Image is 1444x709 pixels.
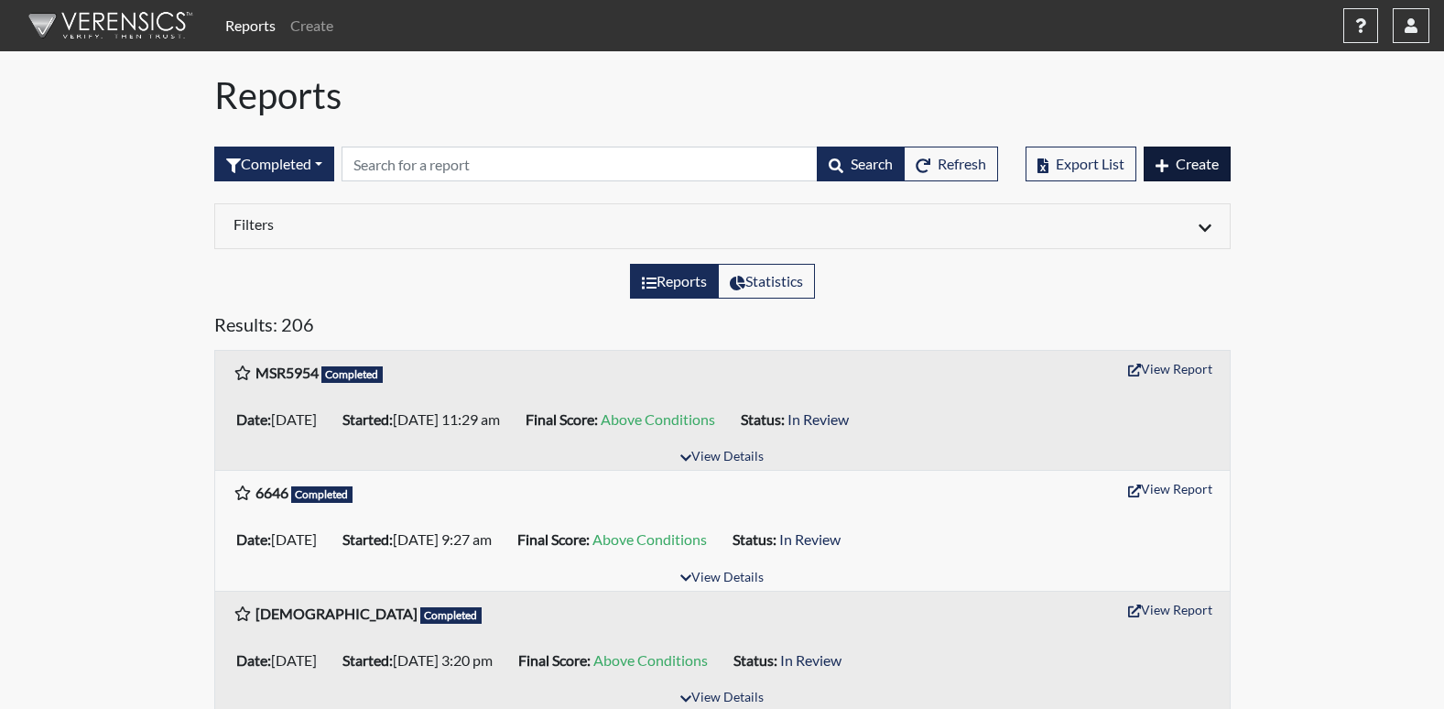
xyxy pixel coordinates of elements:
[214,147,334,181] button: Completed
[236,410,271,428] b: Date:
[1120,354,1221,383] button: View Report
[733,651,777,669] b: Status:
[214,313,1231,343] h5: Results: 206
[1120,595,1221,624] button: View Report
[218,7,283,44] a: Reports
[420,607,483,624] span: Completed
[236,530,271,548] b: Date:
[1026,147,1136,181] button: Export List
[938,155,986,172] span: Refresh
[342,410,393,428] b: Started:
[630,264,719,299] label: View the list of reports
[321,366,384,383] span: Completed
[283,7,341,44] a: Create
[779,530,841,548] span: In Review
[214,73,1231,117] h1: Reports
[672,445,772,470] button: View Details
[335,405,518,434] li: [DATE] 11:29 am
[517,530,590,548] b: Final Score:
[1176,155,1219,172] span: Create
[1144,147,1231,181] button: Create
[255,484,288,501] b: 6646
[1056,155,1124,172] span: Export List
[526,410,598,428] b: Final Score:
[342,147,818,181] input: Search by Registration ID, Interview Number, or Investigation Name.
[291,486,353,503] span: Completed
[255,605,418,622] b: [DEMOGRAPHIC_DATA]
[733,530,776,548] b: Status:
[335,525,510,554] li: [DATE] 9:27 am
[335,646,511,675] li: [DATE] 3:20 pm
[342,530,393,548] b: Started:
[780,651,841,669] span: In Review
[593,651,708,669] span: Above Conditions
[229,525,335,554] li: [DATE]
[817,147,905,181] button: Search
[518,651,591,669] b: Final Score:
[233,215,709,233] h6: Filters
[851,155,893,172] span: Search
[904,147,998,181] button: Refresh
[787,410,849,428] span: In Review
[236,651,271,669] b: Date:
[229,405,335,434] li: [DATE]
[342,651,393,669] b: Started:
[229,646,335,675] li: [DATE]
[741,410,785,428] b: Status:
[592,530,707,548] span: Above Conditions
[601,410,715,428] span: Above Conditions
[220,215,1225,237] div: Click to expand/collapse filters
[718,264,815,299] label: View statistics about completed interviews
[255,364,319,381] b: MSR5954
[214,147,334,181] div: Filter by interview status
[672,566,772,591] button: View Details
[1120,474,1221,503] button: View Report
